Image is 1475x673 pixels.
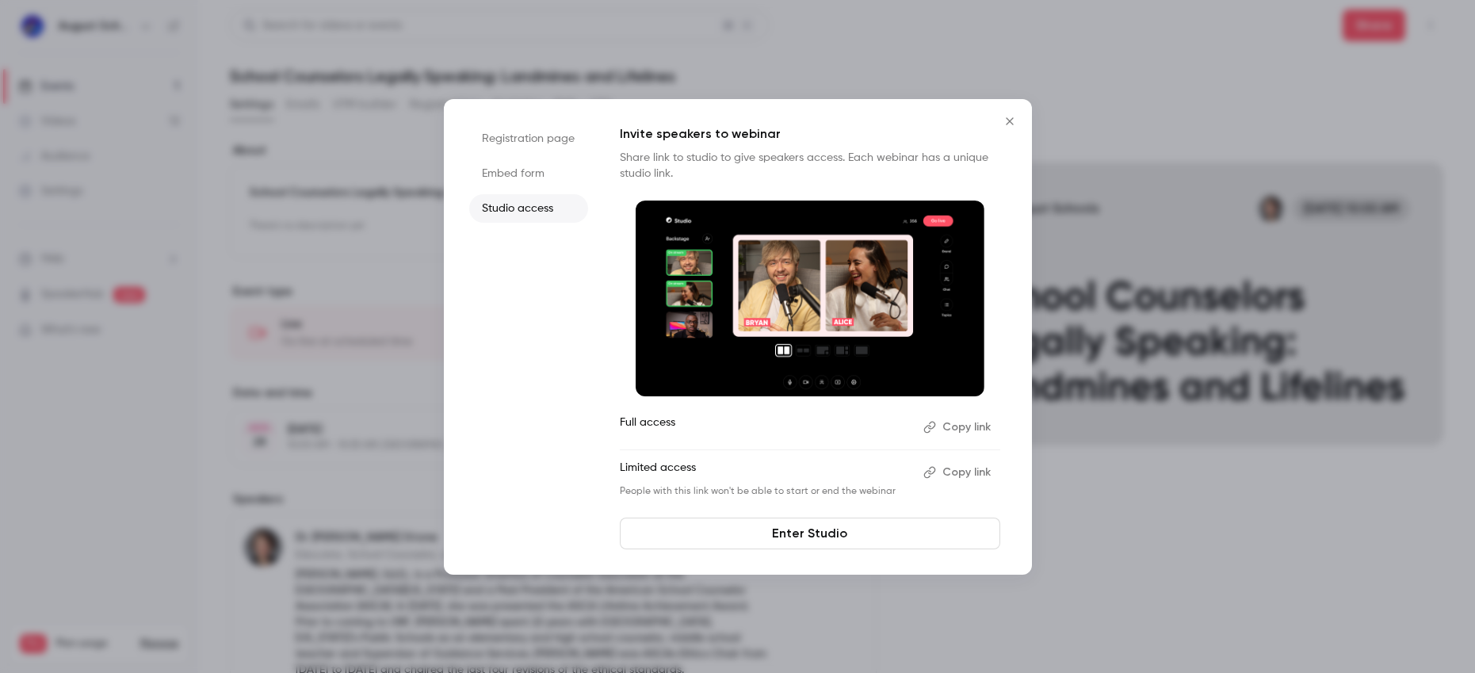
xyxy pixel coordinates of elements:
[620,124,1000,143] p: Invite speakers to webinar
[917,415,1000,440] button: Copy link
[636,201,984,397] img: Invite speakers to webinar
[994,105,1026,137] button: Close
[620,485,911,498] p: People with this link won't be able to start or end the webinar
[469,124,588,153] li: Registration page
[469,194,588,223] li: Studio access
[620,460,911,485] p: Limited access
[620,518,1000,549] a: Enter Studio
[620,150,1000,182] p: Share link to studio to give speakers access. Each webinar has a unique studio link.
[469,159,588,188] li: Embed form
[917,460,1000,485] button: Copy link
[620,415,911,440] p: Full access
